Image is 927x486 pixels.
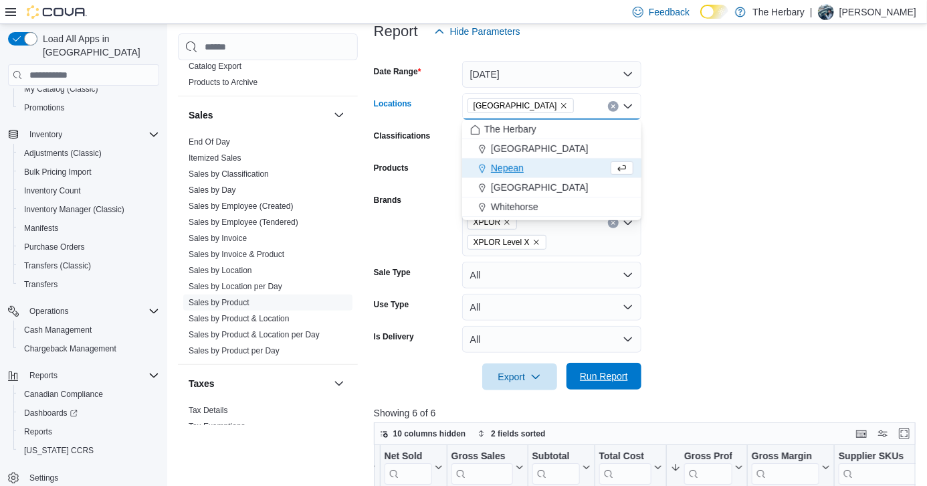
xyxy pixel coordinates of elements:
[189,108,328,122] button: Sales
[24,279,58,290] span: Transfers
[24,303,74,319] button: Operations
[13,80,165,98] button: My Catalog (Classic)
[491,181,589,194] span: [GEOGRAPHIC_DATA]
[19,100,159,116] span: Promotions
[623,101,633,112] button: Close list of options
[462,262,641,289] button: All
[189,61,241,72] span: Catalog Export
[462,159,641,178] button: Nepean
[560,102,568,110] button: Remove London from selection in this group
[189,137,230,147] a: End Of Day
[13,238,165,256] button: Purchase Orders
[189,249,284,260] span: Sales by Invoice & Product
[462,178,641,197] button: [GEOGRAPHIC_DATA]
[189,345,280,356] span: Sales by Product per Day
[24,408,78,418] span: Dashboards
[853,426,869,442] button: Keyboard shortcuts
[19,341,159,357] span: Chargeback Management
[189,185,236,195] span: Sales by Day
[13,219,165,238] button: Manifests
[189,233,247,244] span: Sales by Invoice
[608,218,619,228] button: Clear input
[19,164,159,180] span: Bulk Pricing Import
[24,260,91,271] span: Transfers (Classic)
[178,134,358,364] div: Sales
[189,313,290,324] span: Sales by Product & Location
[3,366,165,385] button: Reports
[19,405,83,421] a: Dashboards
[896,426,912,442] button: Enter fullscreen
[189,298,249,307] a: Sales by Product
[189,377,215,390] h3: Taxes
[29,473,58,483] span: Settings
[19,322,97,338] a: Cash Management
[374,98,412,109] label: Locations
[491,161,524,175] span: Nepean
[875,426,891,442] button: Display options
[19,145,159,161] span: Adjustments (Classic)
[331,107,347,123] button: Sales
[474,216,501,229] span: XPLOR
[13,163,165,181] button: Bulk Pricing Import
[599,451,651,485] div: Total Cost
[331,376,347,392] button: Taxes
[3,125,165,144] button: Inventory
[19,276,159,293] span: Transfers
[19,201,130,218] a: Inventory Manager (Classic)
[462,294,641,321] button: All
[19,258,159,274] span: Transfers (Classic)
[19,81,159,97] span: My Catalog (Classic)
[649,5,690,19] span: Feedback
[532,238,540,246] button: Remove XPLOR Level X from selection in this group
[189,78,257,87] a: Products to Archive
[189,77,257,88] span: Products to Archive
[189,201,294,211] a: Sales by Employee (Created)
[19,239,159,255] span: Purchase Orders
[24,343,116,354] span: Chargeback Management
[451,451,524,485] button: Gross Sales
[19,183,159,199] span: Inventory Count
[532,451,591,485] button: Subtotal
[599,451,651,463] div: Total Cost
[24,127,68,143] button: Inventory
[19,386,108,402] a: Canadian Compliance
[29,306,69,317] span: Operations
[19,405,159,421] span: Dashboards
[462,120,641,217] div: Choose from the following options
[13,385,165,404] button: Canadian Compliance
[19,220,64,236] a: Manifests
[24,84,98,94] span: My Catalog (Classic)
[684,451,732,485] div: Gross Profit
[189,281,282,292] span: Sales by Location per Day
[13,98,165,117] button: Promotions
[451,451,513,463] div: Gross Sales
[752,451,819,485] div: Gross Margin
[374,131,431,141] label: Classifications
[13,144,165,163] button: Adjustments (Classic)
[491,428,545,439] span: 2 fields sorted
[13,321,165,339] button: Cash Management
[608,101,619,112] button: Clear input
[599,451,662,485] button: Total Cost
[462,139,641,159] button: [GEOGRAPHIC_DATA]
[189,62,241,71] a: Catalog Export
[13,275,165,294] button: Transfers
[19,258,96,274] a: Transfers (Classic)
[13,339,165,358] button: Chargeback Management
[671,451,743,485] button: Gross Profit
[24,470,64,486] a: Settings
[623,218,633,228] button: Open list of options
[24,223,58,234] span: Manifests
[752,4,805,20] p: The Herbary
[429,18,526,45] button: Hide Parameters
[24,102,65,113] span: Promotions
[3,302,165,321] button: Operations
[374,23,418,39] h3: Report
[189,314,290,323] a: Sales by Product & Location
[19,386,159,402] span: Canadian Compliance
[468,215,518,230] span: XPLOR
[24,368,159,384] span: Reports
[374,406,922,420] p: Showing 6 of 6
[490,363,549,390] span: Export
